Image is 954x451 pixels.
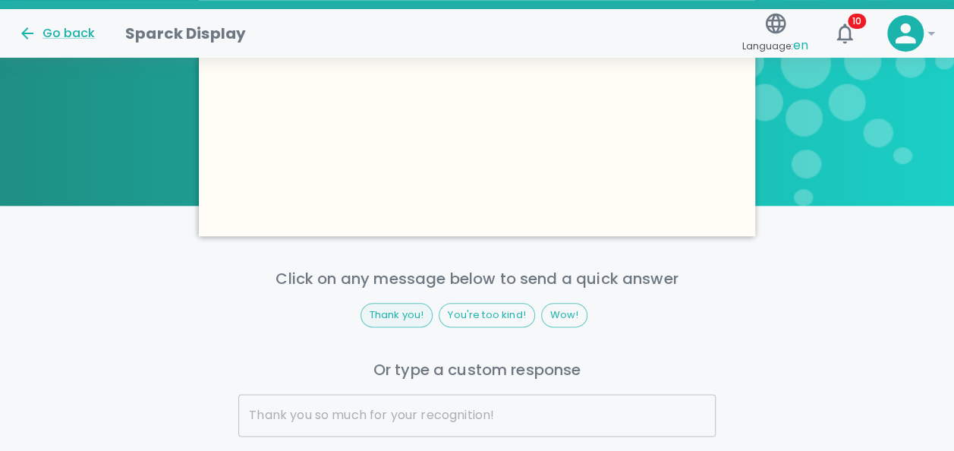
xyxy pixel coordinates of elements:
span: Wow! [542,307,587,323]
span: 10 [848,14,866,29]
button: Language:en [736,7,814,61]
div: Thank you! [361,303,433,327]
button: Go back [18,24,95,43]
span: You're too kind! [439,307,534,323]
span: Thank you! [361,307,433,323]
button: 10 [826,15,863,52]
div: Wow! [541,303,588,327]
p: Or type a custom response [238,358,716,382]
span: Language: [742,36,808,56]
div: You're too kind! [439,303,534,327]
p: Click on any message below to send a quick answer [238,266,716,291]
h1: Sparck Display [125,21,246,46]
input: Thank you so much for your recognition! [238,394,716,437]
span: en [793,36,808,54]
